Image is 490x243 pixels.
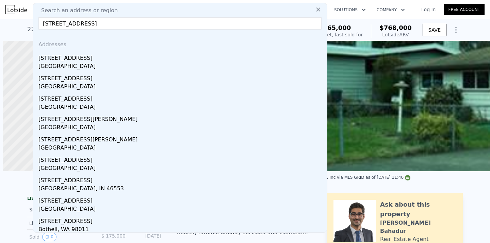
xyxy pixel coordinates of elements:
div: Addresses [36,35,324,51]
div: [GEOGRAPHIC_DATA] [38,205,324,214]
div: Ask about this property [380,200,456,219]
div: Lotside ARV [379,31,412,38]
div: [STREET_ADDRESS] [38,51,324,62]
div: Bothell, WA 98011 [38,225,324,235]
button: SAVE [423,24,446,36]
img: Lotside [5,5,27,14]
a: Free Account [444,4,485,15]
div: Off Market, last sold for [307,31,363,38]
div: LISTING & SALE HISTORY [27,196,163,203]
div: [GEOGRAPHIC_DATA] [38,103,324,112]
span: $265,000 [319,24,351,31]
div: [STREET_ADDRESS][PERSON_NAME] [38,112,324,123]
div: [GEOGRAPHIC_DATA] [38,62,324,72]
div: [PERSON_NAME] Bahadur [380,219,456,235]
div: [GEOGRAPHIC_DATA] [38,83,324,92]
a: Log In [413,6,444,13]
div: [STREET_ADDRESS][PERSON_NAME] [38,133,324,144]
img: NWMLS Logo [405,175,410,180]
button: Show Options [449,23,463,37]
div: [DATE] [131,232,161,241]
div: [STREET_ADDRESS] [38,174,324,185]
span: $ 175,000 [101,233,126,239]
div: [GEOGRAPHIC_DATA], IN 46553 [38,185,324,194]
input: Enter an address, city, region, neighborhood or zip code [38,17,322,30]
div: Listed [29,220,90,227]
div: [GEOGRAPHIC_DATA] [38,144,324,153]
div: [STREET_ADDRESS] [38,92,324,103]
div: Sold [29,205,90,214]
div: [GEOGRAPHIC_DATA] [38,164,324,174]
div: [STREET_ADDRESS] [38,214,324,225]
div: Sold [29,232,90,241]
button: Company [371,4,410,16]
button: Solutions [329,4,371,16]
div: 22405 40th Pl W , [GEOGRAPHIC_DATA] , WA 98043 [27,24,182,34]
div: [STREET_ADDRESS] [38,153,324,164]
button: View historical data [42,232,56,241]
span: $768,000 [379,24,412,31]
div: [GEOGRAPHIC_DATA] [38,123,324,133]
span: Search an address or region [36,6,118,15]
div: [STREET_ADDRESS] [38,72,324,83]
div: [STREET_ADDRESS] [38,194,324,205]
